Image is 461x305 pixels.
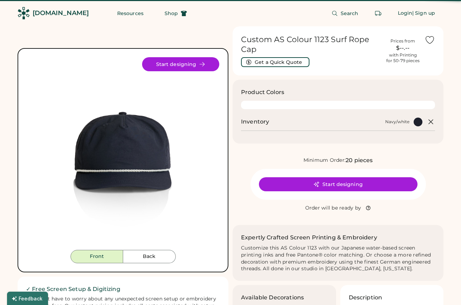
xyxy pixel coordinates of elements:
button: Back [123,250,176,263]
button: Start designing [259,177,417,191]
div: Minimum Order: [303,157,346,164]
button: Resources [109,6,152,20]
span: Shop [165,11,178,16]
button: Front [71,250,123,263]
button: Search [323,6,367,20]
h3: Available Decorations [241,293,304,302]
div: [DOMAIN_NAME] [33,9,89,18]
h3: Description [349,293,382,302]
div: $--.-- [385,44,420,52]
div: | Sign up [412,10,435,17]
button: Shop [156,6,195,20]
div: Navy/white [385,119,409,125]
button: Retrieve an order [371,6,385,20]
h2: Inventory [241,118,269,126]
img: Rendered Logo - Screens [18,7,30,19]
span: Search [341,11,359,16]
div: 1123 Style Image [27,57,219,250]
h2: Expertly Crafted Screen Printing & Embroidery [241,233,377,242]
button: Start designing [142,57,219,71]
div: Customize this AS Colour 1123 with our Japanese water-based screen printing inks and free Pantone... [241,245,435,273]
h3: Product Colors [241,88,284,97]
div: Login [398,10,413,17]
h2: ✓ Free Screen Setup & Digitizing [26,285,220,293]
div: 20 pieces [346,156,373,165]
div: Order will be ready by [305,205,361,212]
div: with Printing for 50-79 pieces [386,52,420,64]
h1: Custom AS Colour 1123 Surf Rope Cap [241,35,381,54]
button: Get a Quick Quote [241,57,309,67]
div: Prices from [390,38,415,44]
img: 1123 - Navy/white Front Image [27,57,219,250]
